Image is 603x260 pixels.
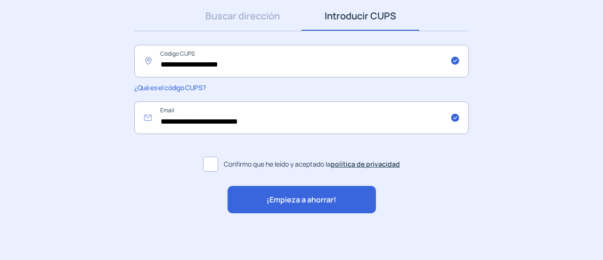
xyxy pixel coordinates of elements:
[134,83,205,92] span: ¿Qué es el código CUPS?
[184,1,301,31] a: Buscar dirección
[301,1,419,31] a: Introducir CUPS
[331,159,400,168] a: política de privacidad
[224,159,400,169] span: Confirmo que he leído y aceptado la
[267,194,336,206] span: ¡Empieza a ahorrar!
